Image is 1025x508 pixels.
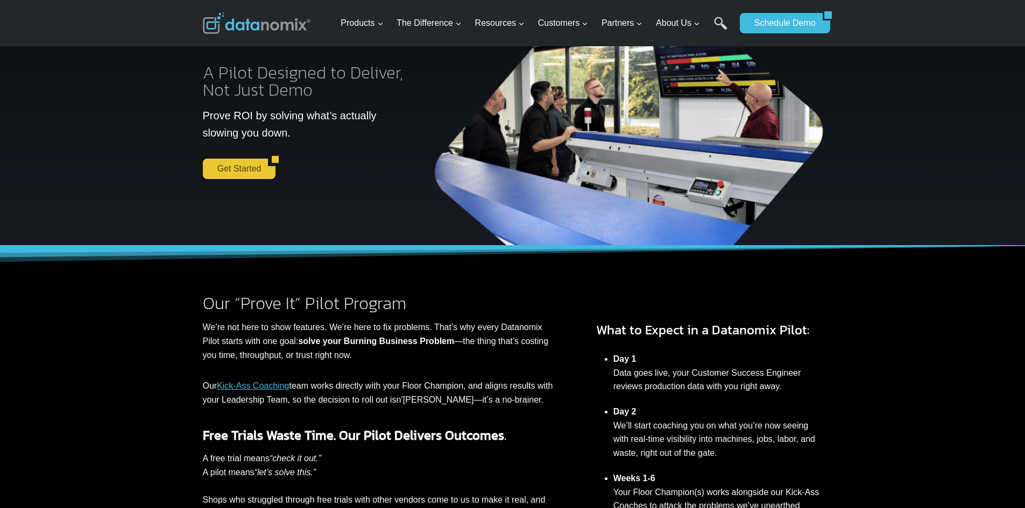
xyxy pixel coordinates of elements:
li: We’ll start coaching you on what you’re now seeing with real-time visibility into machines, jobs,... [613,399,823,466]
h3: What to Expect in a Datanomix Pilot: [596,320,823,340]
h2: Our “Prove It” Pilot Program [203,295,553,312]
a: Schedule Demo [740,13,823,33]
p: We’re not here to show features. We’re here to fix problems. That’s why every Datanomix Pilot sta... [203,320,553,362]
strong: Day 2 [613,407,637,416]
strong: Weeks 1-6 [613,474,655,483]
p: Our team works directly with your Floor Champion, and aligns results with your Leadership Team, s... [203,379,553,406]
strong: Day 1 [613,354,637,363]
span: Resources [475,16,525,30]
nav: Primary Navigation [336,6,734,41]
h2: A Pilot Designed to Deliver, Not Just Demo [203,64,411,98]
p: Prove ROI by solving what’s actually slowing you down. [203,107,411,141]
strong: Free Trials Waste Time. Our Pilot Delivers Outcomes [203,426,504,445]
span: About Us [656,16,700,30]
img: Datanomix [203,12,310,34]
li: Data goes live, your Customer Success Engineer reviews production data with you right away. [613,346,823,399]
span: Customers [538,16,588,30]
a: Search [714,17,727,41]
h3: . [203,426,553,445]
span: Products [341,16,383,30]
a: Kick-Ass Coaching [217,381,289,390]
span: Partners [602,16,642,30]
em: “let’s solve this.” [255,468,316,477]
a: Get Started [203,159,268,179]
em: “check it out.” [270,454,321,463]
span: The Difference [397,16,462,30]
strong: solve your Burning Business Problem [298,337,454,346]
